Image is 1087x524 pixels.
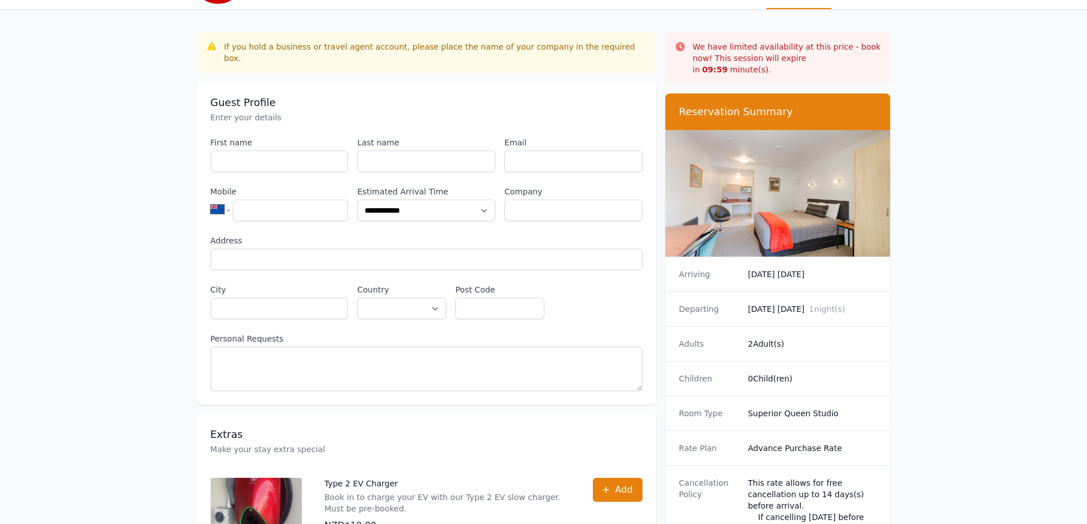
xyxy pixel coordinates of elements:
label: Country [357,284,446,295]
span: 1 night(s) [809,304,845,314]
label: Address [211,235,642,246]
div: If you hold a business or travel agent account, please place the name of your company in the requ... [224,41,647,64]
label: Post Code [455,284,544,295]
h3: Guest Profile [211,96,642,109]
p: Type 2 EV Charger [325,478,570,489]
label: Email [504,137,642,148]
label: Company [504,186,642,197]
p: Enter your details [211,112,642,123]
dt: Adults [679,338,739,350]
dd: Superior Queen Studio [748,408,877,419]
strong: 09 : 59 [702,65,728,74]
dd: 2 Adult(s) [748,338,877,350]
label: Estimated Arrival Time [357,186,495,197]
p: Make your stay extra special [211,444,642,455]
dt: Room Type [679,408,739,419]
dt: Rate Plan [679,442,739,454]
p: Book in to charge your EV with our Type 2 EV slow charger. Must be pre-booked. [325,491,570,514]
dd: Advance Purchase Rate [748,442,877,454]
span: Add [615,483,633,497]
p: We have limited availability at this price - book now! This session will expire in minute(s). [693,41,882,75]
dt: Arriving [679,269,739,280]
label: Mobile [211,186,349,197]
img: Superior Queen Studio [665,130,891,257]
label: Last name [357,137,495,148]
dt: Children [679,373,739,384]
button: Add [593,478,642,502]
dt: Departing [679,303,739,315]
dd: [DATE] [DATE] [748,269,877,280]
label: Personal Requests [211,333,642,344]
label: City [211,284,349,295]
dd: 0 Child(ren) [748,373,877,384]
label: First name [211,137,349,148]
dd: [DATE] [DATE] [748,303,877,315]
h3: Reservation Summary [679,105,877,119]
h3: Extras [211,428,642,441]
